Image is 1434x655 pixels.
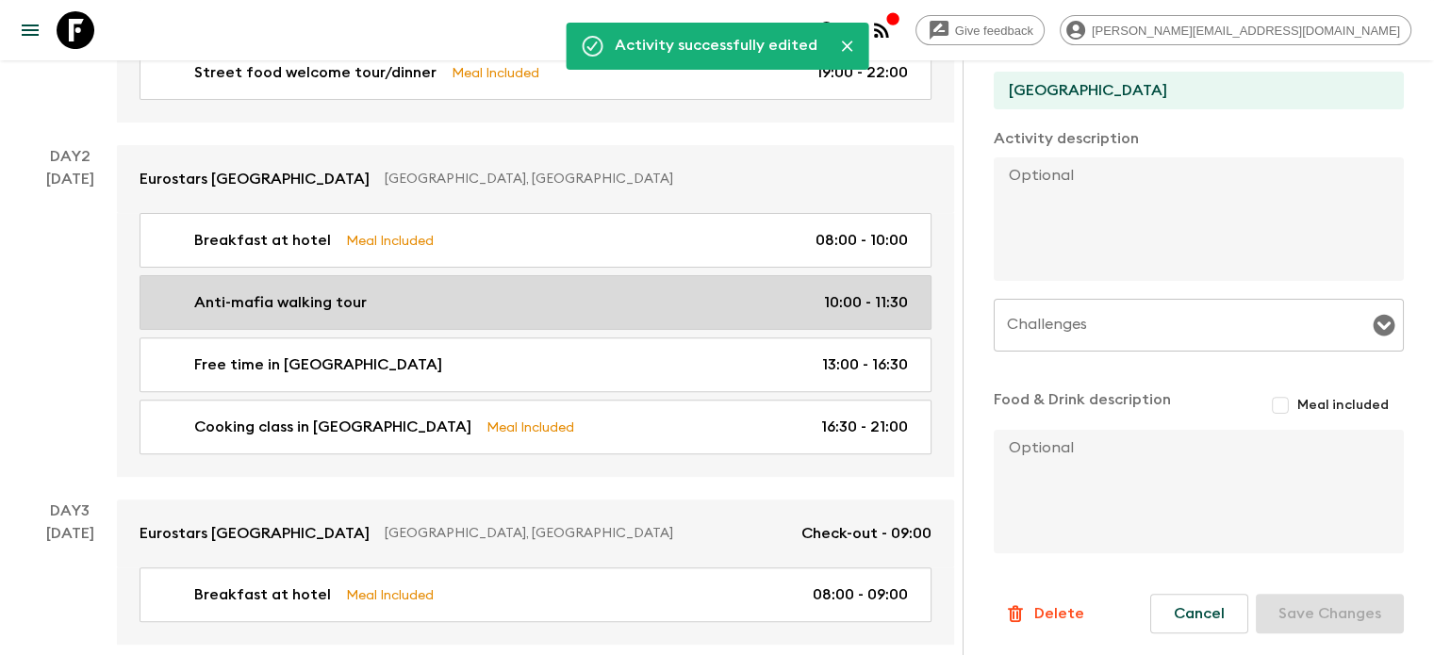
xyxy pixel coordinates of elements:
[194,291,367,314] p: Anti-mafia walking tour
[11,11,49,49] button: menu
[385,524,786,543] p: [GEOGRAPHIC_DATA], [GEOGRAPHIC_DATA]
[486,417,574,437] p: Meal Included
[1060,15,1411,45] div: [PERSON_NAME][EMAIL_ADDRESS][DOMAIN_NAME]
[346,584,434,605] p: Meal Included
[816,61,908,84] p: 19:00 - 22:00
[194,61,437,84] p: Street food welcome tour/dinner
[813,583,908,606] p: 08:00 - 09:00
[615,28,817,64] div: Activity successfully edited
[1297,396,1389,415] span: Meal included
[194,416,471,438] p: Cooking class in [GEOGRAPHIC_DATA]
[915,15,1045,45] a: Give feedback
[194,353,442,376] p: Free time in [GEOGRAPHIC_DATA]
[140,168,370,190] p: Eurostars [GEOGRAPHIC_DATA]
[140,275,931,330] a: Anti-mafia walking tour10:00 - 11:30
[452,62,539,83] p: Meal Included
[824,291,908,314] p: 10:00 - 11:30
[994,72,1389,109] input: End Location (leave blank if same as Start)
[994,595,1095,632] button: Delete
[117,499,954,567] a: Eurostars [GEOGRAPHIC_DATA][GEOGRAPHIC_DATA], [GEOGRAPHIC_DATA]Check-out - 09:00
[801,522,931,545] p: Check-out - 09:00
[810,11,848,49] button: search adventures
[1034,602,1084,625] p: Delete
[385,170,916,188] p: [GEOGRAPHIC_DATA], [GEOGRAPHIC_DATA]
[140,567,931,622] a: Breakfast at hotelMeal Included08:00 - 09:00
[1150,594,1248,633] button: Cancel
[945,24,1044,38] span: Give feedback
[140,337,931,392] a: Free time in [GEOGRAPHIC_DATA]13:00 - 16:30
[23,145,117,168] p: Day 2
[994,127,1404,150] p: Activity description
[194,229,331,252] p: Breakfast at hotel
[822,353,908,376] p: 13:00 - 16:30
[140,522,370,545] p: Eurostars [GEOGRAPHIC_DATA]
[816,229,908,252] p: 08:00 - 10:00
[23,499,117,522] p: Day 3
[140,400,931,454] a: Cooking class in [GEOGRAPHIC_DATA]Meal Included16:30 - 21:00
[140,45,931,100] a: Street food welcome tour/dinnerMeal Included19:00 - 22:00
[1371,312,1397,338] button: Open
[346,230,434,251] p: Meal Included
[46,168,94,477] div: [DATE]
[194,583,331,606] p: Breakfast at hotel
[1081,24,1410,38] span: [PERSON_NAME][EMAIL_ADDRESS][DOMAIN_NAME]
[140,213,931,268] a: Breakfast at hotelMeal Included08:00 - 10:00
[994,388,1171,422] p: Food & Drink description
[832,32,861,60] button: Close
[117,145,954,213] a: Eurostars [GEOGRAPHIC_DATA][GEOGRAPHIC_DATA], [GEOGRAPHIC_DATA]
[821,416,908,438] p: 16:30 - 21:00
